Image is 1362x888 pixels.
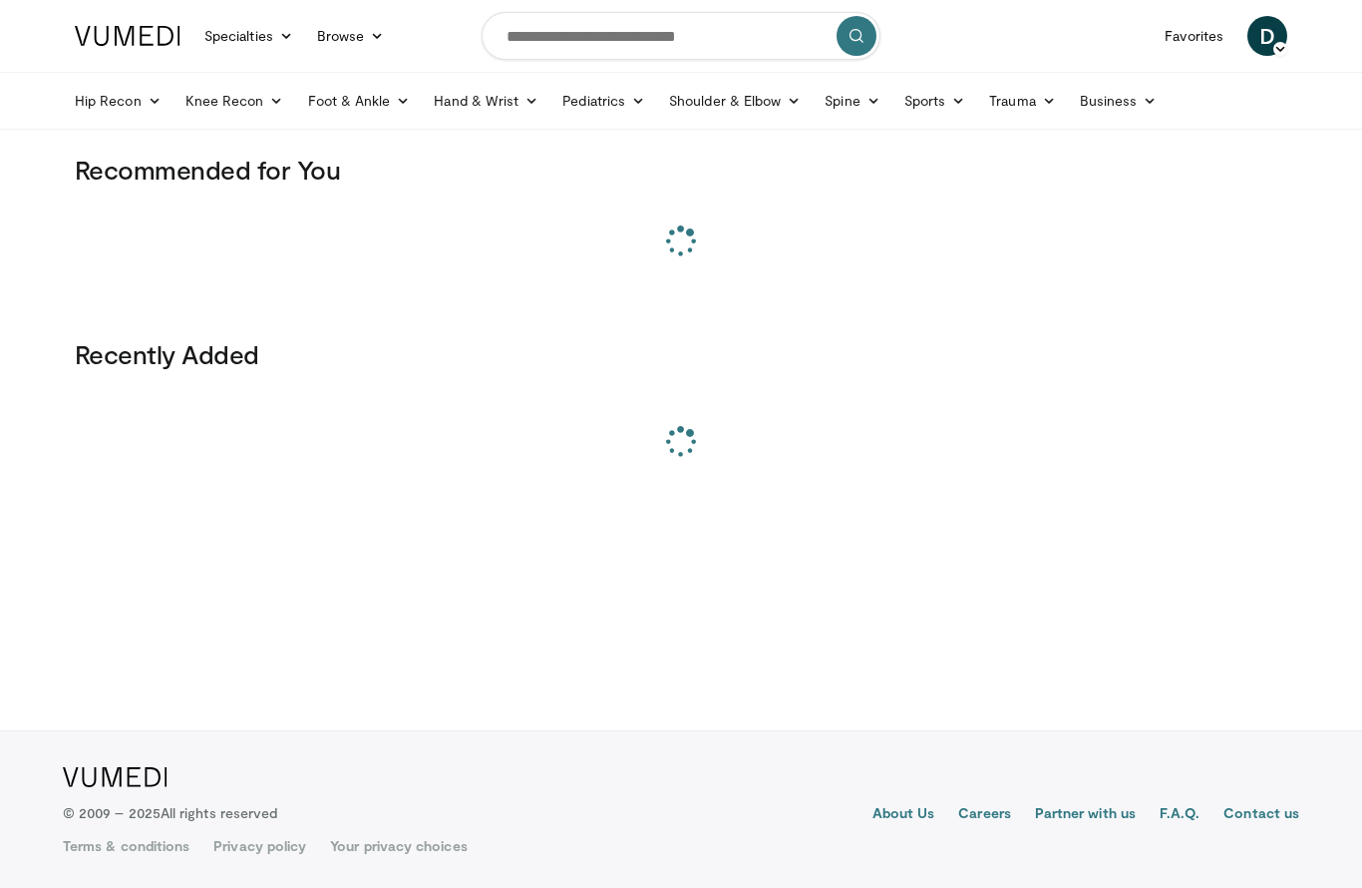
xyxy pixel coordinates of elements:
[550,81,657,121] a: Pediatrics
[657,81,813,121] a: Shoulder & Elbow
[872,803,935,827] a: About Us
[482,12,880,60] input: Search topics, interventions
[1068,81,1170,121] a: Business
[1153,16,1235,56] a: Favorites
[75,26,180,46] img: VuMedi Logo
[63,767,168,787] img: VuMedi Logo
[75,338,1287,370] h3: Recently Added
[958,803,1011,827] a: Careers
[1247,16,1287,56] a: D
[813,81,891,121] a: Spine
[63,81,173,121] a: Hip Recon
[161,804,277,821] span: All rights reserved
[1223,803,1299,827] a: Contact us
[330,836,467,856] a: Your privacy choices
[977,81,1068,121] a: Trauma
[305,16,397,56] a: Browse
[296,81,423,121] a: Foot & Ankle
[192,16,305,56] a: Specialties
[63,803,277,823] p: © 2009 – 2025
[892,81,978,121] a: Sports
[1160,803,1199,827] a: F.A.Q.
[422,81,550,121] a: Hand & Wrist
[173,81,296,121] a: Knee Recon
[63,836,189,856] a: Terms & conditions
[213,836,306,856] a: Privacy policy
[75,154,1287,186] h3: Recommended for You
[1035,803,1136,827] a: Partner with us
